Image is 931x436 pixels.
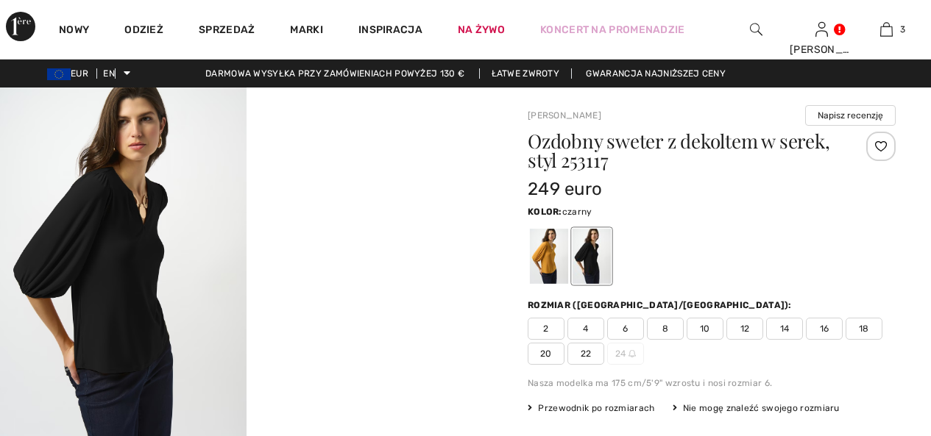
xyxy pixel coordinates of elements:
button: Napisz recenzję [805,105,896,126]
a: 3 [854,21,918,38]
font: 3 [900,24,905,35]
iframe: Otwieranie spektrum dostępnych dodatkowych informacji [825,326,916,362]
font: 2 [543,324,548,334]
font: 18 [859,324,869,334]
a: Łatwe zwroty [479,68,573,79]
font: 10 [700,324,710,334]
font: 8 [662,324,668,334]
a: Sprzedaż [199,24,255,39]
img: wyszukaj na stronie internetowej [750,21,762,38]
font: Gwarancja najniższej ceny [586,68,726,79]
a: Koncert na promenadzie [540,22,685,37]
a: Nowy [59,24,89,39]
font: Odzież [124,24,163,36]
font: Nasza modelka ma 175 cm/5'9" wzrostu i nosi rozmiar 6. [528,378,772,388]
font: Inspiracja [358,24,422,36]
a: Zalogować się [815,22,828,36]
font: Nie mogę znaleźć swojego rozmiaru [683,403,840,413]
a: Darmowa wysyłka przy zamówieniach powyżej 130 € [194,68,476,79]
font: 4 [583,324,588,334]
img: ring-m.svg [629,350,636,357]
font: Łatwe zwroty [492,68,560,79]
font: EUR [71,68,88,79]
font: Napisz recenzję [818,110,883,121]
img: Moja torba [880,21,893,38]
img: Aleja 1ère [6,12,35,41]
a: [PERSON_NAME] [528,110,601,121]
a: Odzież [124,24,163,39]
font: 6 [623,324,628,334]
div: Medalion [530,229,568,284]
img: Euro [47,68,71,80]
font: EN [103,68,115,79]
font: 20 [540,349,552,359]
font: Nowy [59,24,89,36]
font: 249 euro [528,179,602,199]
font: [PERSON_NAME] [790,43,876,56]
font: Sprzedaż [199,24,255,36]
font: Koncert na promenadzie [540,24,685,36]
font: 12 [740,324,750,334]
a: Gwarancja najniższej ceny [574,68,737,79]
div: Czarny [573,229,611,284]
font: Ozdobny sweter z dekoltem w serek, styl 253117 [528,128,830,173]
font: 16 [820,324,829,334]
font: 24 [615,349,626,359]
font: Darmowa wysyłka przy zamówieniach powyżej 130 € [205,68,464,79]
font: Marki [290,24,323,36]
img: Moje informacje [815,21,828,38]
font: czarny [562,207,592,217]
font: Kolor: [528,207,562,217]
a: Marki [290,24,323,39]
font: 22 [581,349,592,359]
font: Rozmiar ([GEOGRAPHIC_DATA]/[GEOGRAPHIC_DATA]): [528,300,792,310]
font: Na żywo [458,24,505,36]
font: 14 [780,324,790,334]
font: Przewodnik po rozmiarach [538,403,654,413]
a: Na żywo [458,22,505,37]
